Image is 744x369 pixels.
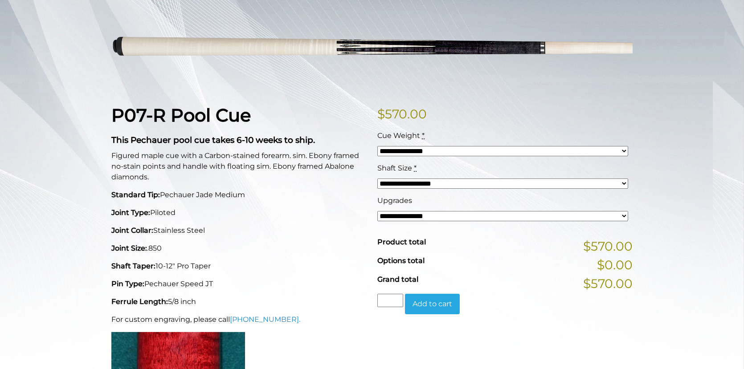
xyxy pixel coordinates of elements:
span: Grand total [377,275,418,284]
bdi: 570.00 [377,106,427,122]
strong: Standard Tip: [111,191,160,199]
span: Options total [377,256,425,265]
span: $570.00 [583,274,633,293]
p: For custom engraving, please call [111,314,367,325]
img: P07-R.png [111,4,633,91]
p: 5/8 inch [111,296,367,307]
span: Product total [377,238,426,246]
a: [PHONE_NUMBER]. [230,315,300,324]
p: Stainless Steel [111,225,367,236]
p: Figured maple cue with a Carbon-stained forearm. sim. Ebony framed no-stain points and handle wit... [111,150,367,182]
input: Product quantity [377,294,403,307]
p: Piloted [111,207,367,218]
strong: P07-R Pool Cue [111,104,251,126]
strong: Shaft Taper: [111,262,155,270]
span: Cue Weight [377,131,420,140]
strong: Joint Type: [111,208,150,217]
p: .850 [111,243,367,254]
span: Upgrades [377,196,412,205]
button: Add to cart [405,294,460,314]
strong: Pin Type: [111,280,144,288]
strong: Joint Collar: [111,226,153,235]
p: 10-12" Pro Taper [111,261,367,272]
p: Pechauer Speed JT [111,279,367,289]
abbr: required [414,164,417,172]
p: Pechauer Jade Medium [111,190,367,200]
abbr: required [422,131,425,140]
span: $ [377,106,385,122]
strong: Ferrule Length: [111,297,168,306]
span: Shaft Size [377,164,412,172]
span: $0.00 [597,255,633,274]
strong: This Pechauer pool cue takes 6-10 weeks to ship. [111,135,315,145]
strong: Joint Size: [111,244,147,252]
span: $570.00 [583,237,633,255]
